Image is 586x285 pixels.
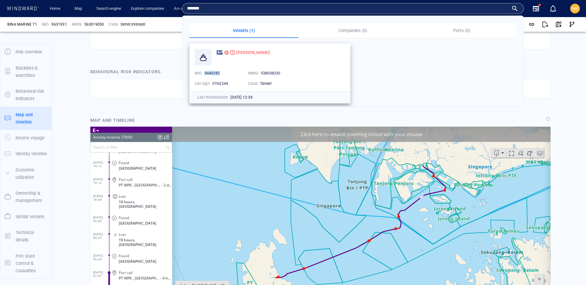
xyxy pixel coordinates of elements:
[565,18,579,31] button: Visual Link Analysis
[197,95,228,100] p: Last transmission
[85,171,105,177] div: 5km
[3,123,82,139] dl: [DATE] 05:24Found[GEOGRAPHIC_DATA]
[0,60,52,84] button: Blacklists & watchlists
[28,56,82,61] div: PT WPK , Indonesia- 2 days
[0,248,52,279] button: Port state Control & Casualties
[416,22,425,31] div: Focus on vessel path
[172,3,200,14] a: Area analysis
[28,132,66,137] span: [GEOGRAPHIC_DATA]
[0,233,52,239] a: Technical details
[3,161,19,168] span: [DATE] 01:37
[71,56,82,61] span: - 2 days
[84,22,104,27] div: 563019050
[569,2,581,15] button: MK
[379,184,396,188] a: Mapbox
[3,177,19,185] span: [DATE] 05:54
[397,184,427,188] a: OpenStreetMap
[3,30,82,46] dl: [DATE] 14:12Found[GEOGRAPHIC_DATA]
[100,155,127,164] div: [DATE] - [DATE]
[3,46,82,63] dl: [DATE] 14:12Port callPT WPK , [GEOGRAPHIC_DATA]- 2 days
[401,22,416,31] button: Export vessel information
[84,180,110,187] a: Mapbox logo
[28,56,71,61] span: PT WPK , [GEOGRAPHIC_DATA]
[0,151,52,157] a: Identity timeline
[572,6,578,11] span: MK
[195,81,210,86] p: Call sign
[236,49,270,56] span: MIKELA P.
[248,81,258,86] p: Class
[31,6,42,15] div: (7009)
[28,149,70,154] div: PT WPK , [GEOGRAPHIC_DATA]
[16,48,42,56] p: Risk overview
[0,162,52,186] button: Economic utilization
[0,146,52,162] button: Identity timeline
[42,22,49,27] p: IMO
[16,229,47,244] p: Technical details
[45,3,65,14] button: Home
[28,106,35,110] span: Lost
[28,127,39,132] span: Found
[538,18,552,31] button: Export report
[3,101,82,123] dl: [DATE] 09:57Lost19 hours, [GEOGRAPHIC_DATA]
[434,22,444,31] button: Create an AOI.
[0,130,52,146] button: Recent voyage
[212,81,228,86] span: V7A2244
[28,111,82,120] span: 19 hours, [GEOGRAPHIC_DATA]
[0,213,52,219] a: Similar vessels
[0,92,52,98] a: Behavioral risk indicators
[85,154,139,165] button: 1 day[DATE]-[DATE]
[28,166,66,171] span: [GEOGRAPHIC_DATA]
[28,34,39,38] span: Found
[51,22,67,27] span: 9631931
[3,127,19,134] span: [DATE] 05:24
[94,3,124,14] a: Search engine
[444,22,454,31] div: Toggle map information layers
[230,50,235,55] div: High risk
[552,18,565,31] button: View on map
[0,49,52,55] a: Risk overview
[28,94,66,99] span: [GEOGRAPHIC_DATA]
[0,83,52,107] button: Behavioral risk indicators
[0,225,52,248] button: Technical details
[3,173,82,190] dl: [DATE] 05:54Port callTanjong Penjuru , [GEOGRAPHIC_DATA]
[128,3,167,14] a: Explore companies
[0,44,52,60] button: Risk overview
[0,135,52,141] a: Recent voyage
[3,89,19,96] span: [DATE] 09:40
[0,68,52,74] a: Blacklists & watchlists
[0,209,52,225] button: Similar vessels
[88,114,137,126] div: Map and timeline
[0,260,52,266] a: Port state Control & Casualties
[425,22,434,31] div: Toggle vessel historical path
[16,166,47,181] p: Economic utilization
[193,27,295,34] p: Vessels (1)
[3,67,19,75] span: [DATE] 18:04
[525,18,538,31] button: Get link
[16,189,47,204] p: Ownership & management
[16,88,47,103] p: Behavioral risk indicators
[7,22,37,27] div: BINA MARINE 71
[434,22,444,31] div: tooltips.createAOI
[302,27,404,34] p: Companies (0)
[230,95,252,99] span: [DATE] 12:38
[3,63,82,85] dl: [DATE] 18:04Lost16 hours, [GEOGRAPHIC_DATA]
[3,106,19,113] span: [DATE] 09:57
[3,85,82,101] dl: [DATE] 09:40Found[GEOGRAPHIC_DATA]
[67,6,72,15] div: Compliance Activities
[16,150,47,157] p: Identity timeline
[70,149,82,154] span: - 4 hours
[3,34,19,41] span: [DATE] 14:12
[236,50,270,55] span: [PERSON_NAME]
[28,149,82,154] div: PT WPK , Indonesia- 4 hours
[560,258,581,280] iframe: Chat
[90,68,161,75] div: Behavioral risk indicators
[16,64,47,79] p: Blacklists & watchlists
[90,157,99,161] span: 1 day
[28,39,66,44] span: [GEOGRAPHIC_DATA]
[16,134,45,142] p: Recent voyage
[411,27,512,34] p: Ports (0)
